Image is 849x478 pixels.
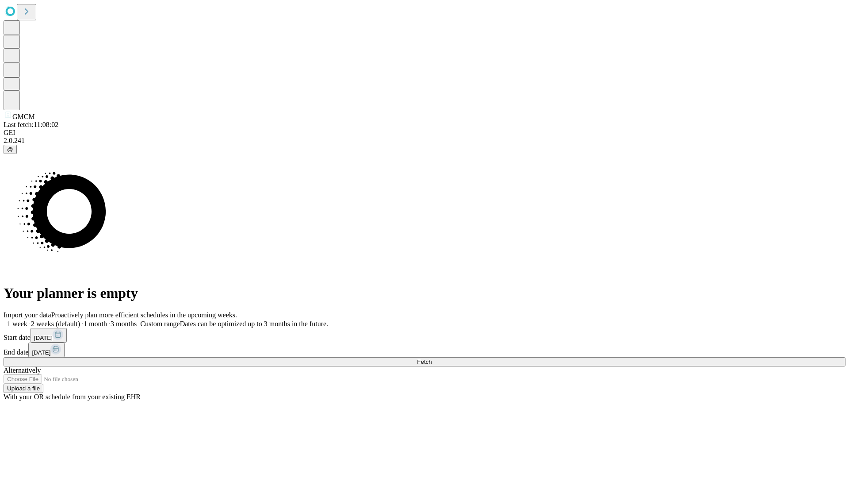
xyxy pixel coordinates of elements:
[32,349,50,356] span: [DATE]
[7,146,13,153] span: @
[4,393,141,401] span: With your OR schedule from your existing EHR
[140,320,180,328] span: Custom range
[4,366,41,374] span: Alternatively
[4,129,845,137] div: GEI
[4,384,43,393] button: Upload a file
[180,320,328,328] span: Dates can be optimized up to 3 months in the future.
[28,343,65,357] button: [DATE]
[111,320,137,328] span: 3 months
[31,328,67,343] button: [DATE]
[4,328,845,343] div: Start date
[4,357,845,366] button: Fetch
[84,320,107,328] span: 1 month
[34,335,53,341] span: [DATE]
[4,285,845,301] h1: Your planner is empty
[4,145,17,154] button: @
[31,320,80,328] span: 2 weeks (default)
[7,320,27,328] span: 1 week
[417,358,432,365] span: Fetch
[4,311,51,319] span: Import your data
[12,113,35,120] span: GMCM
[4,137,845,145] div: 2.0.241
[51,311,237,319] span: Proactively plan more efficient schedules in the upcoming weeks.
[4,121,58,128] span: Last fetch: 11:08:02
[4,343,845,357] div: End date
